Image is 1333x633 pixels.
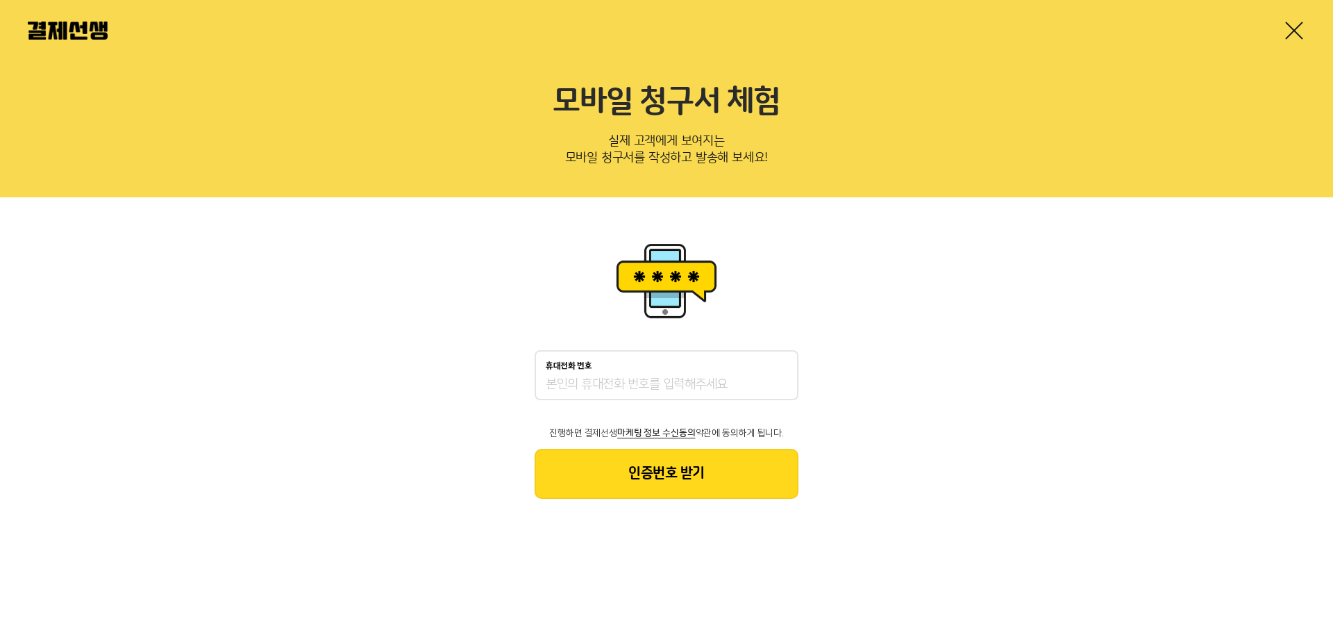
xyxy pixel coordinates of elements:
[611,239,722,322] img: 휴대폰인증 이미지
[535,428,798,438] p: 진행하면 결제선생 약관에 동의하게 됩니다.
[535,449,798,499] button: 인증번호 받기
[28,83,1305,121] h2: 모바일 청구서 체험
[28,22,108,40] img: 결제선생
[617,428,695,438] span: 마케팅 정보 수신동의
[546,377,787,393] input: 휴대전화 번호
[546,361,592,371] p: 휴대전화 번호
[28,129,1305,175] p: 실제 고객에게 보여지는 모바일 청구서를 작성하고 발송해 보세요!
